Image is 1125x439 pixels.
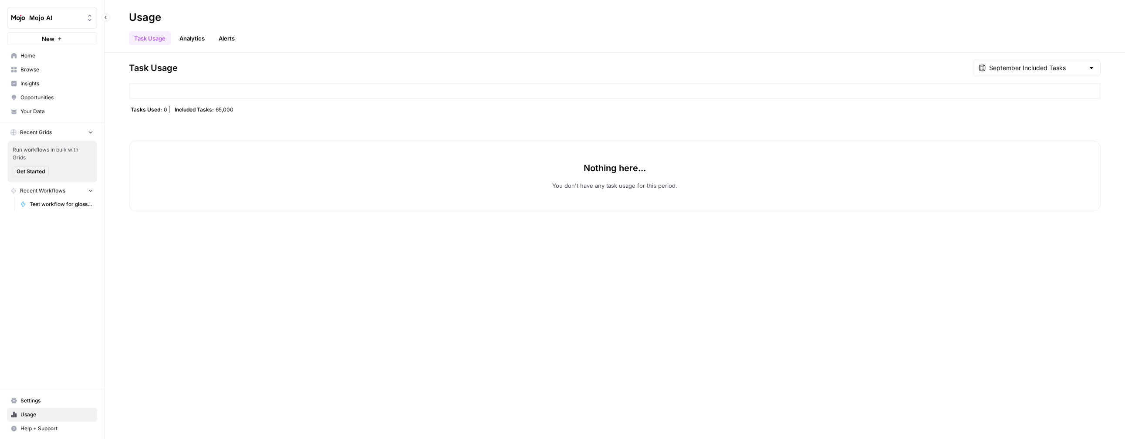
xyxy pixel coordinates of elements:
[164,106,167,113] span: 0
[20,52,93,60] span: Home
[7,49,97,63] a: Home
[20,128,52,136] span: Recent Grids
[7,7,97,29] button: Workspace: Mojo AI
[129,31,171,45] a: Task Usage
[584,162,646,174] p: Nothing here...
[989,64,1084,72] input: September Included Tasks
[216,106,233,113] span: 65,000
[20,66,93,74] span: Browse
[20,411,93,419] span: Usage
[174,31,210,45] a: Analytics
[20,108,93,115] span: Your Data
[30,200,93,208] span: Test workflow for glossary entry
[213,31,240,45] a: Alerts
[20,80,93,88] span: Insights
[7,105,97,118] a: Your Data
[7,184,97,197] button: Recent Workflows
[13,166,49,177] button: Get Started
[7,32,97,45] button: New
[7,126,97,139] button: Recent Grids
[7,77,97,91] a: Insights
[7,408,97,422] a: Usage
[10,10,26,26] img: Mojo AI Logo
[20,187,65,195] span: Recent Workflows
[129,62,178,74] span: Task Usage
[7,91,97,105] a: Opportunities
[16,197,97,211] a: Test workflow for glossary entry
[13,146,92,162] span: Run workflows in bulk with Grids
[42,34,54,43] span: New
[552,181,677,190] p: You don't have any task usage for this period.
[17,168,45,176] span: Get Started
[129,10,161,24] div: Usage
[7,422,97,436] button: Help + Support
[131,106,162,113] span: Tasks Used:
[175,106,214,113] span: Included Tasks:
[20,425,93,432] span: Help + Support
[7,63,97,77] a: Browse
[20,397,93,405] span: Settings
[20,94,93,101] span: Opportunities
[29,14,82,22] span: Mojo AI
[7,394,97,408] a: Settings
